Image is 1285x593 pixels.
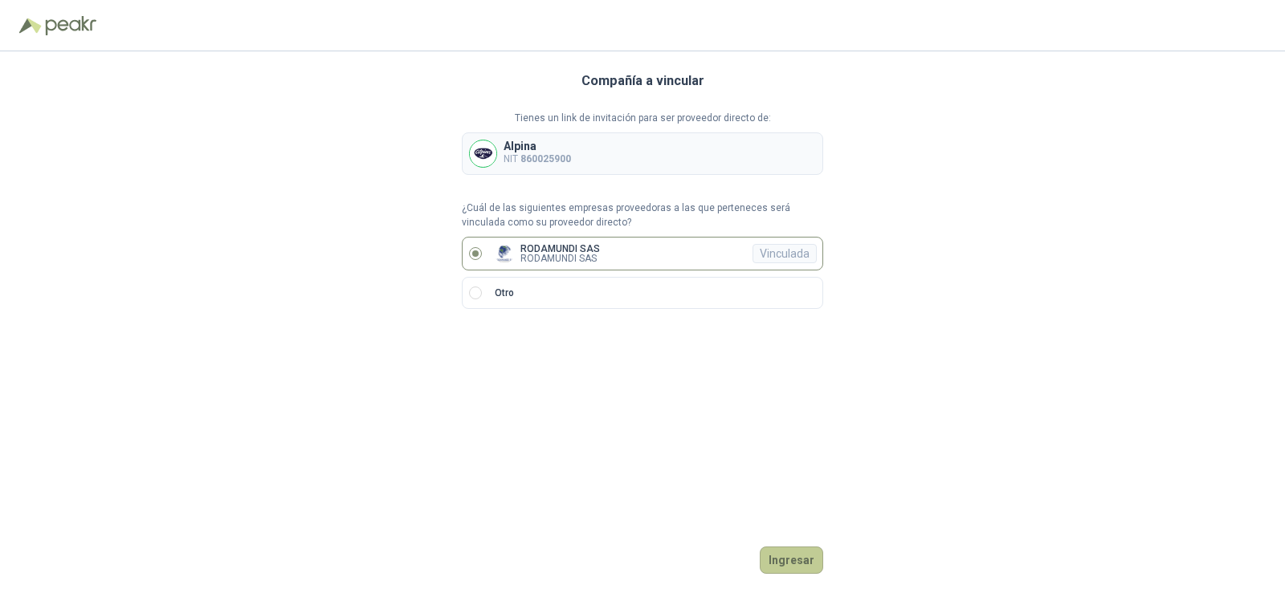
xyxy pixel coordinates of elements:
[495,244,514,263] img: Company Logo
[753,244,817,263] div: Vinculada
[504,140,571,152] p: Alpina
[470,140,496,167] img: Company Logo
[520,153,571,164] b: 860025900
[495,286,514,301] p: Otro
[19,18,42,34] img: Logo
[520,254,600,263] p: RODAMUNDI SAS
[520,244,600,254] p: RODAMUNDI SAS
[581,71,704,91] h3: Compañía a vincular
[760,546,823,574] button: Ingresar
[45,16,96,35] img: Peakr
[504,152,571,167] p: NIT
[462,201,823,231] p: ¿Cuál de las siguientes empresas proveedoras a las que perteneces será vinculada como su proveedo...
[462,111,823,126] p: Tienes un link de invitación para ser proveedor directo de:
